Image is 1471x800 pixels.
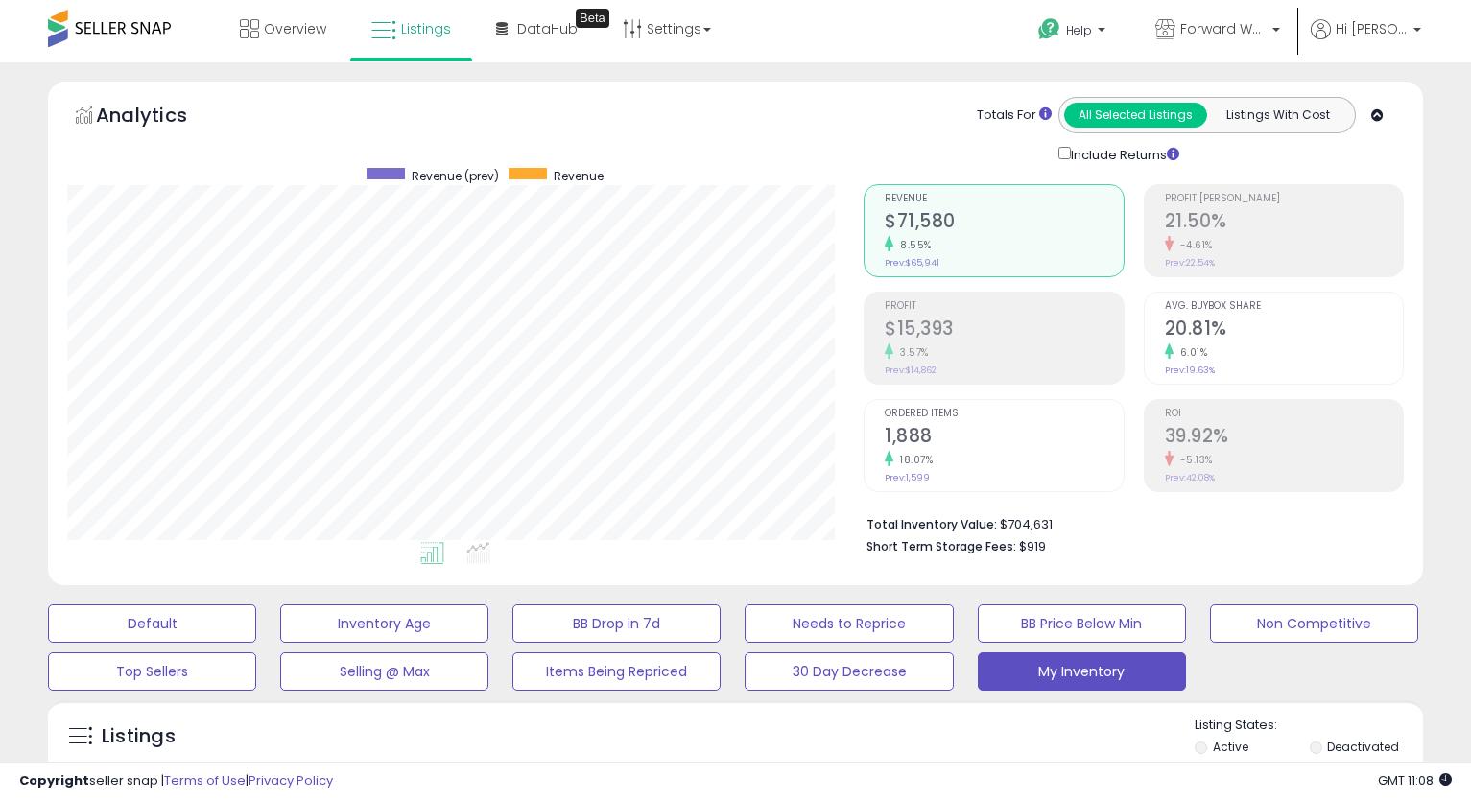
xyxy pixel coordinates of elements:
a: Terms of Use [164,771,246,789]
h5: Listings [102,723,176,750]
small: Prev: 42.08% [1165,472,1215,483]
span: Ordered Items [885,409,1123,419]
small: 18.07% [893,453,933,467]
span: ROI [1165,409,1403,419]
span: Avg. Buybox Share [1165,301,1403,312]
button: Listings With Cost [1206,103,1349,128]
span: Help [1066,22,1092,38]
button: Non Competitive [1210,604,1418,643]
small: -4.61% [1174,238,1213,252]
h2: 39.92% [1165,425,1403,451]
h2: $71,580 [885,210,1123,236]
h2: 21.50% [1165,210,1403,236]
p: Listing States: [1195,717,1423,735]
span: 2025-10-15 11:08 GMT [1378,771,1452,789]
button: All Selected Listings [1064,103,1207,128]
button: 30 Day Decrease [745,652,953,691]
span: Revenue [885,194,1123,204]
span: Listings [401,19,451,38]
b: Short Term Storage Fees: [866,538,1016,554]
a: Privacy Policy [249,771,333,789]
b: Total Inventory Value: [866,516,997,532]
div: Include Returns [1044,143,1202,165]
small: Prev: 22.54% [1165,257,1215,269]
button: Selling @ Max [280,652,488,691]
div: seller snap | | [19,772,333,790]
small: Prev: $14,862 [885,365,937,376]
div: Tooltip anchor [576,9,609,28]
h5: Analytics [96,102,225,133]
span: Profit [PERSON_NAME] [1165,194,1403,204]
small: 3.57% [893,345,929,360]
button: Needs to Reprice [745,604,953,643]
small: 6.01% [1174,345,1208,360]
small: Prev: $65,941 [885,257,939,269]
small: -5.13% [1174,453,1213,467]
button: BB Price Below Min [978,604,1186,643]
button: Inventory Age [280,604,488,643]
h2: 1,888 [885,425,1123,451]
a: Hi [PERSON_NAME] [1311,19,1421,62]
small: Prev: 1,599 [885,472,930,483]
label: Active [1213,739,1248,755]
a: Help [1023,3,1125,62]
button: Top Sellers [48,652,256,691]
div: Totals For [977,106,1052,125]
button: My Inventory [978,652,1186,691]
button: Items Being Repriced [512,652,721,691]
i: Get Help [1037,17,1061,41]
label: Deactivated [1327,739,1399,755]
button: BB Drop in 7d [512,604,721,643]
small: 8.55% [893,238,932,252]
span: Overview [264,19,326,38]
span: Revenue [554,168,604,184]
span: $919 [1019,537,1046,555]
li: $704,631 [866,511,1389,534]
span: Profit [885,301,1123,312]
button: Default [48,604,256,643]
small: Prev: 19.63% [1165,365,1215,376]
h2: $15,393 [885,318,1123,343]
span: DataHub [517,19,578,38]
span: Hi [PERSON_NAME] [1336,19,1408,38]
span: Forward Wares [1180,19,1267,38]
strong: Copyright [19,771,89,789]
h2: 20.81% [1165,318,1403,343]
span: Revenue (prev) [412,168,499,184]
